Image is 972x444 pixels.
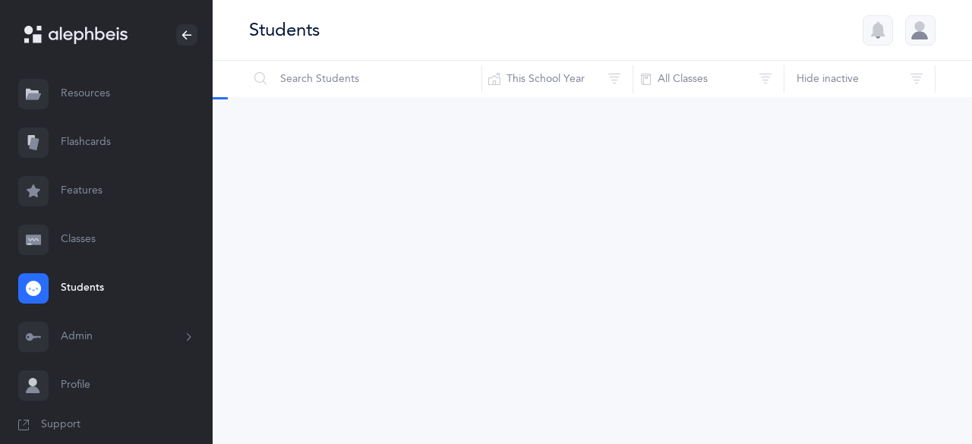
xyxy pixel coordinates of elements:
span: Support [41,417,80,433]
input: Search Students [248,61,482,97]
button: This School Year [481,61,633,97]
button: All Classes [633,61,784,97]
div: Students [249,17,320,43]
button: Hide inactive [784,61,936,97]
